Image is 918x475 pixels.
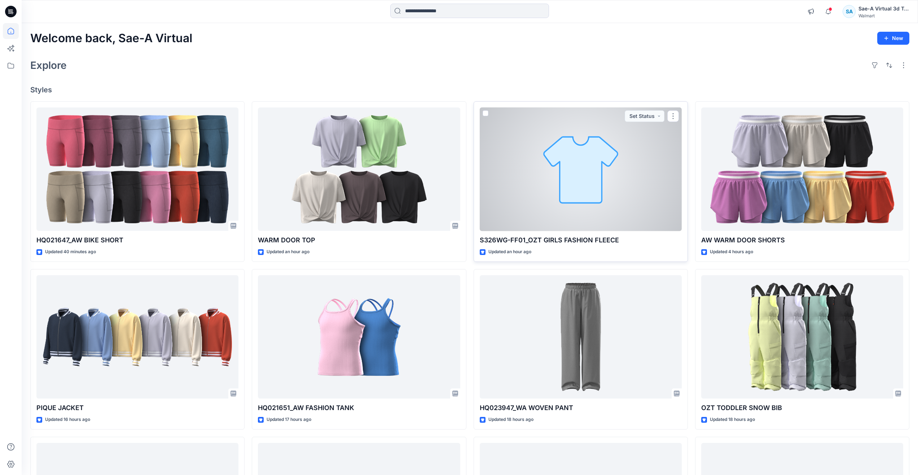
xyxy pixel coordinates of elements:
p: Updated 18 hours ago [710,416,755,423]
a: HQ021647_AW BIKE SHORT [36,107,238,231]
h4: Styles [30,85,909,94]
p: OZT TODDLER SNOW BIB [701,403,903,413]
p: HQ023947_WA WOVEN PANT [480,403,682,413]
div: Sae-A Virtual 3d Team [858,4,909,13]
p: Updated an hour ago [267,248,309,256]
p: Updated an hour ago [488,248,531,256]
a: PIQUE JACKET [36,275,238,399]
h2: Explore [30,60,67,71]
a: WARM DOOR TOP [258,107,460,231]
a: S326WG-FF01_OZT GIRLS FASHION FLEECE [480,107,682,231]
div: SA [843,5,856,18]
button: New [877,32,909,45]
p: WARM DOOR TOP [258,235,460,245]
p: HQ021651_AW FASHION TANK [258,403,460,413]
a: HQ023947_WA WOVEN PANT [480,275,682,399]
a: OZT TODDLER SNOW BIB [701,275,903,399]
p: Updated 40 minutes ago [45,248,96,256]
p: Updated 17 hours ago [267,416,311,423]
p: Updated 4 hours ago [710,248,753,256]
a: AW WARM DOOR SHORTS [701,107,903,231]
h2: Welcome back, Sae-A Virtual [30,32,192,45]
p: S326WG-FF01_OZT GIRLS FASHION FLEECE [480,235,682,245]
div: Walmart [858,13,909,18]
p: PIQUE JACKET [36,403,238,413]
p: HQ021647_AW BIKE SHORT [36,235,238,245]
a: HQ021651_AW FASHION TANK [258,275,460,399]
p: AW WARM DOOR SHORTS [701,235,903,245]
p: Updated 18 hours ago [488,416,533,423]
p: Updated 16 hours ago [45,416,90,423]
